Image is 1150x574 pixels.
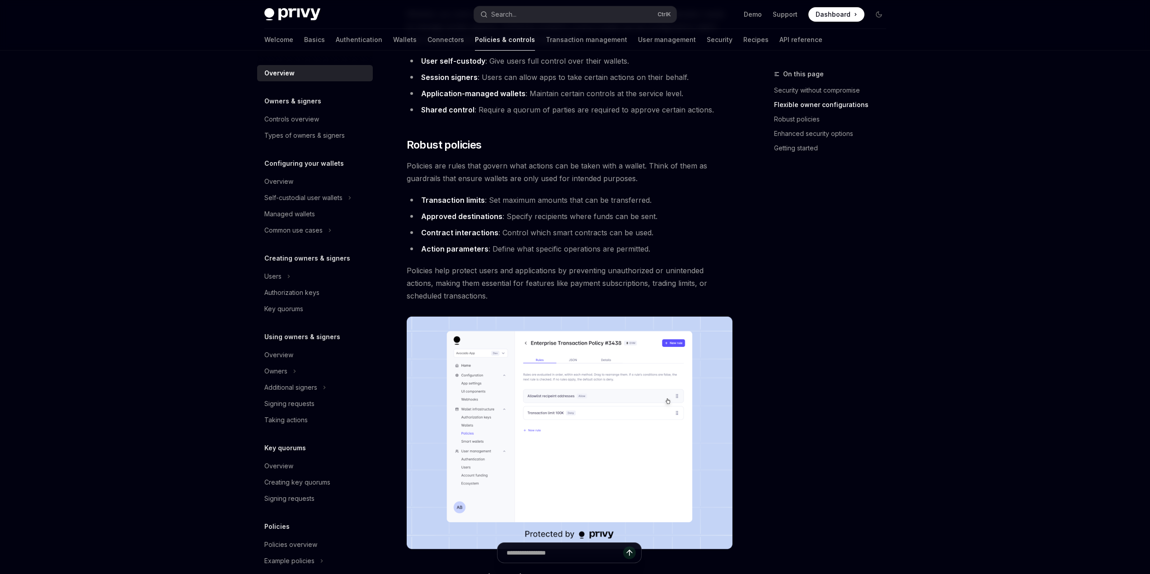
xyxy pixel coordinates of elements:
div: Users [264,271,282,282]
a: Connectors [427,29,464,51]
strong: User self-custody [421,56,485,65]
li: : Define what specific operations are permitted. [407,243,732,255]
a: Taking actions [257,412,373,428]
strong: Application-managed wallets [421,89,526,98]
a: Creating key quorums [257,474,373,490]
div: Key quorums [264,303,303,314]
div: Controls overview [264,114,319,125]
img: dark logo [264,8,320,21]
a: Overview [257,65,373,81]
a: Managed wallets [257,206,373,222]
button: Search...CtrlK [474,6,676,23]
div: Signing requests [264,493,314,504]
div: Overview [264,461,293,471]
li: : Set maximum amounts that can be transferred. [407,194,732,206]
a: Types of owners & signers [257,127,373,144]
a: Getting started [774,141,893,155]
a: Enhanced security options [774,126,893,141]
div: Common use cases [264,225,323,236]
span: On this page [783,69,824,79]
a: Overview [257,347,373,363]
a: Welcome [264,29,293,51]
a: Controls overview [257,111,373,127]
a: Overview [257,173,373,190]
li: : Control which smart contracts can be used. [407,226,732,239]
h5: Configuring your wallets [264,158,344,169]
a: Authentication [336,29,382,51]
a: Key quorums [257,301,373,317]
li: : Specify recipients where funds can be sent. [407,210,732,223]
div: Overview [264,176,293,187]
div: Types of owners & signers [264,130,345,141]
a: Flexible owner configurations [774,98,893,112]
a: Basics [304,29,325,51]
a: Transaction management [546,29,627,51]
div: Managed wallets [264,209,315,219]
div: Overview [264,68,295,79]
div: Authorization keys [264,287,319,298]
span: Policies are rules that govern what actions can be taken with a wallet. Think of them as guardrai... [407,159,732,185]
span: Robust policies [407,138,482,152]
li: : Maintain certain controls at the service level. [407,87,732,100]
h5: Policies [264,521,290,532]
span: Policies help protect users and applications by preventing unauthorized or unintended actions, ma... [407,264,732,302]
a: Dashboard [808,7,864,22]
div: Owners [264,366,287,377]
strong: Session signers [421,73,478,82]
a: Security without compromise [774,83,893,98]
li: : Require a quorum of parties are required to approve certain actions. [407,103,732,116]
strong: Transaction limits [421,196,485,205]
a: Robust policies [774,112,893,126]
h5: Using owners & signers [264,331,340,342]
div: Signing requests [264,398,314,409]
a: Policies & controls [475,29,535,51]
strong: Contract interactions [421,228,498,237]
strong: Approved destinations [421,212,502,221]
strong: Shared control [421,105,474,114]
div: Additional signers [264,382,317,393]
button: Send message [623,546,636,559]
a: Support [773,10,798,19]
div: Policies overview [264,539,317,550]
div: Taking actions [264,415,308,425]
div: Overview [264,350,293,360]
div: Example policies [264,555,314,566]
a: Overview [257,458,373,474]
a: Policies overview [257,537,373,553]
a: Recipes [743,29,769,51]
h5: Owners & signers [264,96,321,107]
a: Signing requests [257,396,373,412]
a: API reference [779,29,822,51]
h5: Creating owners & signers [264,253,350,264]
div: Search... [491,9,516,20]
li: : Give users full control over their wallets. [407,55,732,67]
span: Dashboard [816,10,850,19]
a: Wallets [393,29,417,51]
a: Security [707,29,732,51]
a: User management [638,29,696,51]
a: Authorization keys [257,285,373,301]
li: : Users can allow apps to take certain actions on their behalf. [407,71,732,84]
button: Toggle dark mode [872,7,886,22]
a: Signing requests [257,490,373,507]
a: Demo [744,10,762,19]
div: Creating key quorums [264,477,330,488]
span: Ctrl K [657,11,671,18]
div: Self-custodial user wallets [264,192,343,203]
img: images/Policies.png [407,317,732,549]
strong: Action parameters [421,244,488,253]
h5: Key quorums [264,443,306,453]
